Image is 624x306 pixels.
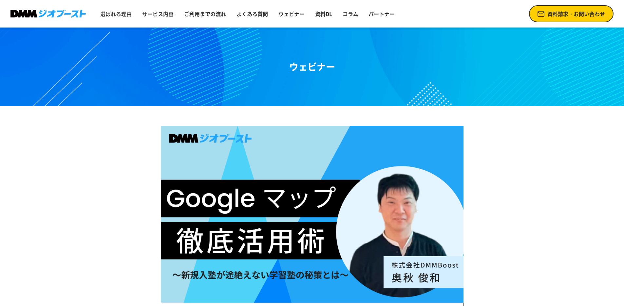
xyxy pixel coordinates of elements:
[289,60,335,74] div: ウェビナー
[181,7,229,20] a: ご利用までの流れ
[340,7,361,20] a: コラム
[234,7,271,20] a: よくある質問
[10,10,86,18] img: DMMジオブースト
[547,10,605,18] span: 資料請求・お問い合わせ
[366,7,397,20] a: パートナー
[98,7,134,20] a: 選ばれる理由
[529,5,614,22] a: 資料請求・お問い合わせ
[140,7,176,20] a: サービス内容
[312,7,335,20] a: 資料DL
[276,7,307,20] a: ウェビナー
